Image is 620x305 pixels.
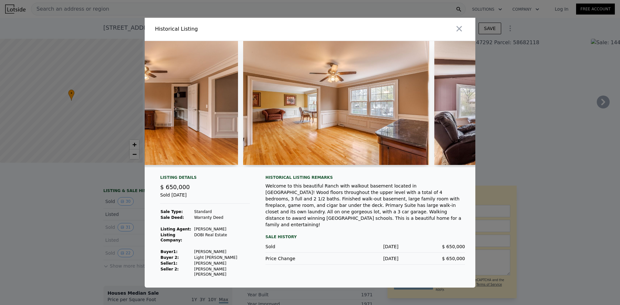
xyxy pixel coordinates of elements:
td: Warranty Deed [194,215,250,220]
div: Historical Listing [155,25,307,33]
div: Listing Details [160,175,250,183]
td: DOBI Real Estate [194,232,250,243]
div: Price Change [265,255,332,262]
strong: Buyer 1 : [160,249,178,254]
div: [DATE] [332,243,398,250]
img: Property Img [52,41,238,165]
td: [PERSON_NAME] [194,226,250,232]
strong: Listing Company: [160,233,182,242]
span: $ 650,000 [442,244,465,249]
div: Sold [DATE] [160,192,250,204]
span: $ 650,000 [442,256,465,261]
strong: Sale Deed: [160,215,184,220]
strong: Seller 1 : [160,261,177,266]
strong: Buyer 2: [160,255,179,260]
strong: Listing Agent: [160,227,191,231]
td: [PERSON_NAME] [194,249,250,255]
div: Sale History [265,233,465,241]
div: [DATE] [332,255,398,262]
td: Light [PERSON_NAME] [194,255,250,260]
td: [PERSON_NAME] [194,260,250,266]
span: $ 650,000 [160,184,190,190]
img: Property Img [243,41,429,165]
td: [PERSON_NAME] [PERSON_NAME] [194,266,250,277]
div: Welcome to this beautiful Ranch with walkout basement located in [GEOGRAPHIC_DATA]! Wood floors t... [265,183,465,228]
strong: Sale Type: [160,209,183,214]
div: Historical Listing remarks [265,175,465,180]
td: Standard [194,209,250,215]
div: Sold [265,243,332,250]
strong: Seller 2: [160,267,179,271]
